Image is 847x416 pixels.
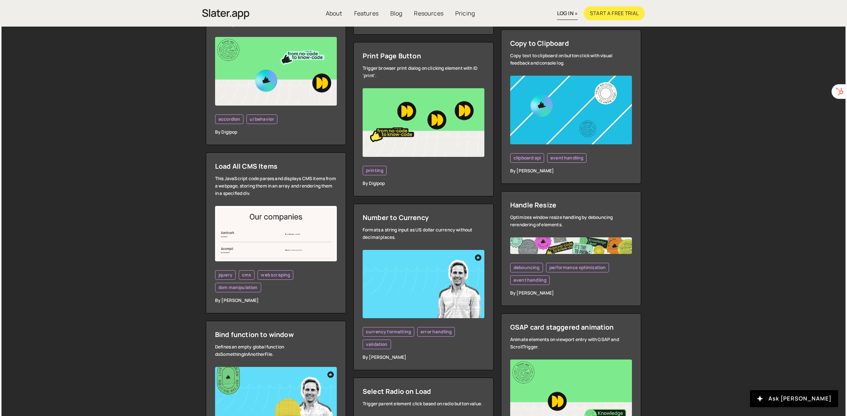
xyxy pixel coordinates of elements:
[215,297,337,304] div: By [PERSON_NAME]
[510,214,632,228] div: Optimizes window resize handling by debouncing rerendering of elements.
[363,354,484,361] div: By [PERSON_NAME]
[510,323,632,331] div: GSAP card staggered animation
[202,5,249,21] a: home
[242,272,251,278] span: cms
[363,88,484,157] img: YT%20-%20Thumb%20(12).png
[353,42,494,196] a: Print Page Button Trigger browser print dialog on clicking element with ID 'print'. printing By D...
[384,6,408,20] a: Blog
[366,168,383,173] span: printing
[250,116,274,122] span: ui behavior
[215,175,337,197] div: This JavaScript code parses and displays CMS items from a webpage, storing them in an array and r...
[353,204,494,371] a: Number to Currency Formats a string input as US dollar currency without decimal places. currency ...
[215,206,337,261] img: Screenshot%202024-04-03%20at%2012.29.42%E2%80%AFPM.png
[363,65,484,79] div: Trigger browser print dialog on clicking element with ID 'print'.
[549,265,606,271] span: performance optimization
[218,285,258,290] span: dom manipulation
[218,116,240,122] span: accordion
[366,341,388,347] span: validation
[510,167,632,175] div: By [PERSON_NAME]
[215,162,337,171] div: Load All CMS Items
[550,155,583,161] span: event handling
[215,128,337,136] div: By Digipop
[363,400,484,408] div: Trigger parent element click based on radio button value.
[363,180,484,187] div: By Digipop
[510,52,632,67] div: Copy text to clipboard on button click with visual feedback and console log.
[510,200,632,209] div: Handle Resize
[215,37,337,106] img: YT%20-%20Thumb%20(9).png
[514,155,541,161] span: clipboard api
[202,7,249,21] img: Slater is an modern coding environment with an inbuilt AI tool. Get custom code quickly with no c...
[510,237,632,254] img: Frame%20482.jpg
[510,76,632,144] img: YT%20-%20Thumb%20(14).png
[348,6,384,20] a: Features
[408,6,449,20] a: Resources
[363,213,484,222] div: Number to Currency
[557,7,578,20] a: log in »
[421,329,452,335] span: error handling
[261,272,290,278] span: web scraping
[501,30,641,184] a: Copy to Clipboard Copy text to clipboard on button click with visual feedback and console log. cl...
[363,387,484,396] div: Select Radio on Load
[449,6,481,20] a: Pricing
[363,250,484,319] img: YT%20-%20Thumb.png
[366,329,411,335] span: currency formatting
[215,330,337,339] div: Bind function to window
[510,289,632,297] div: By [PERSON_NAME]
[218,272,232,278] span: jquery
[363,226,484,241] div: Formats a string input as US dollar currency without decimal places.
[584,6,645,20] a: Start a free trial
[514,265,540,271] span: debouncing
[320,6,348,20] a: About
[750,390,838,407] button: Ask [PERSON_NAME]
[363,51,484,60] div: Print Page Button
[206,152,346,313] a: Load All CMS Items This JavaScript code parses and displays CMS items from a webpage, storing the...
[510,336,632,351] div: Animate elements on viewport entry with GSAP and ScrollTrigger.
[501,191,641,306] a: Handle Resize Optimizes window resize handling by debouncing rerendering of elements. debouncing ...
[514,277,546,283] span: event handling
[510,39,632,48] div: Copy to Clipboard
[215,343,337,358] div: Defines an empty global function doSomethingInAnotherFile.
